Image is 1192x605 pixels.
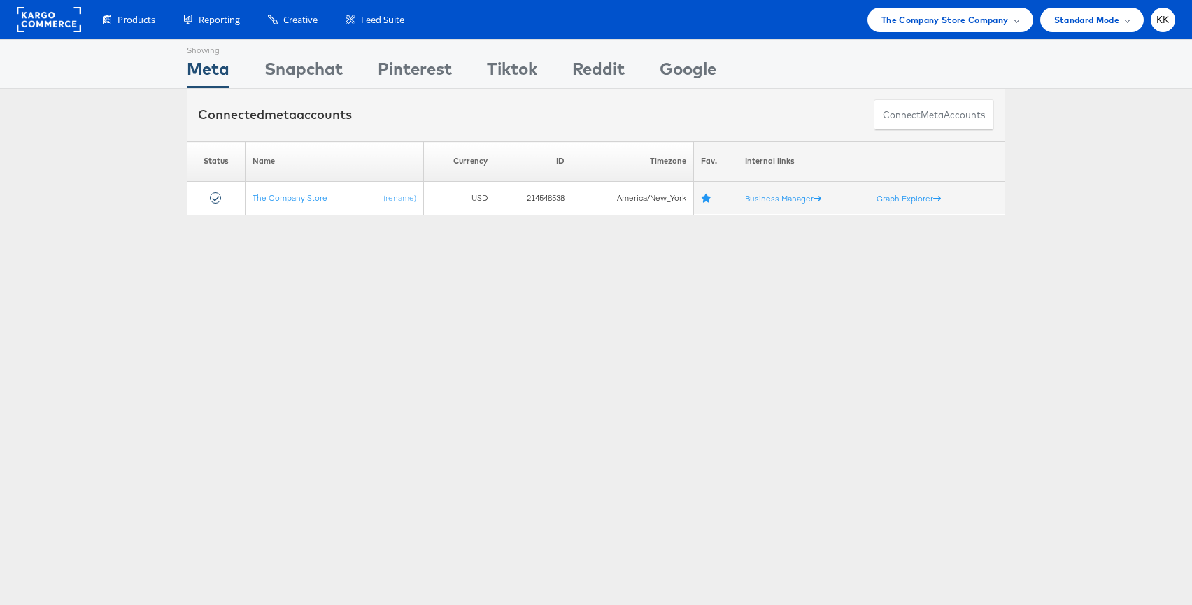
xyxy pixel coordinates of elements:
td: 214548538 [495,181,572,215]
th: Currency [424,141,495,181]
div: Connected accounts [198,106,352,124]
span: Creative [283,13,318,27]
div: Tiktok [487,57,537,88]
div: Google [660,57,716,88]
a: (rename) [383,192,416,204]
a: The Company Store [253,192,327,202]
th: Name [246,141,424,181]
span: meta [264,106,297,122]
div: Pinterest [378,57,452,88]
span: The Company Store Company [881,13,1009,27]
span: Standard Mode [1054,13,1119,27]
div: Showing [187,40,229,57]
span: KK [1156,15,1170,24]
div: Snapchat [264,57,343,88]
th: Status [187,141,246,181]
a: Graph Explorer [877,192,941,203]
div: Reddit [572,57,625,88]
th: ID [495,141,572,181]
a: Business Manager [745,192,821,203]
th: Timezone [572,141,694,181]
span: meta [921,108,944,122]
td: USD [424,181,495,215]
span: Products [118,13,155,27]
span: Reporting [199,13,240,27]
button: ConnectmetaAccounts [874,99,994,131]
td: America/New_York [572,181,694,215]
div: Meta [187,57,229,88]
span: Feed Suite [361,13,404,27]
